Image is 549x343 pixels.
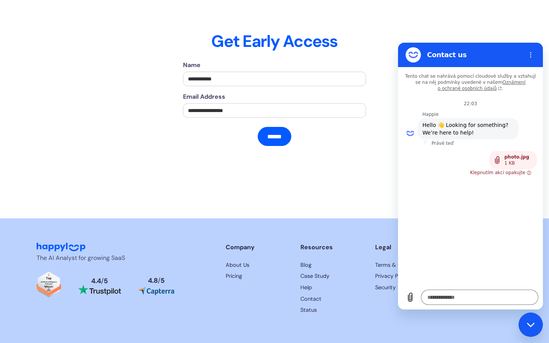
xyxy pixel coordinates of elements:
[300,243,363,252] div: Resources
[300,284,363,292] a: Get help with HappyLoop
[375,243,438,252] div: Legal
[183,92,366,101] label: Email Address
[183,61,366,70] label: Name
[37,243,85,252] img: HappyLoop Logo
[300,306,363,314] a: HappyLoop's Status
[37,253,162,263] p: The AI Analyst for growing SaaS
[138,277,175,295] a: Read reviews about HappyLoop on Capterra
[158,276,161,285] span: /
[300,295,363,303] a: Contact HappyLoop support
[91,278,108,285] div: 4.4 5
[518,313,543,337] iframe: Tlačítko ke spuštění okna zpráv, probíhající konverzace
[78,278,121,295] a: Read reviews about HappyLoop on Trustpilot
[300,272,363,280] a: Read HappyLoop case studies
[226,272,288,280] a: View HappyLoop pricing plans
[375,284,438,292] a: HappyLoop's Security Page
[300,261,363,269] a: Read HappyLoop case studies
[226,243,288,252] div: Company
[183,61,366,146] form: Email Form
[375,261,438,269] a: HappyLoop's Terms & Conditions
[226,261,288,269] a: Learn more about HappyLoop
[101,277,104,285] span: /
[37,32,512,51] h2: Get Early Access
[37,272,61,301] a: Read reviews about HappyLoop on Tekpon
[375,272,438,280] a: HappyLoop's Privacy Policy
[398,43,543,309] iframe: Okno posílání zpráv
[148,277,165,284] div: 4.8 5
